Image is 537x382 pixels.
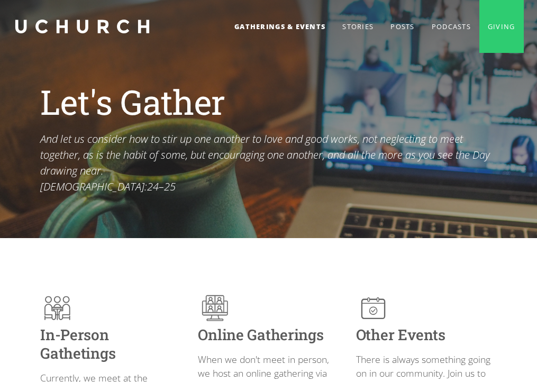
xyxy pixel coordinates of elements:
[40,325,181,362] h3: In-Person Gathetings
[356,325,497,344] h3: Other Events
[40,132,490,194] em: And let us consider how to stir up one another to love and good works, not neglecting to meet tog...
[198,325,339,344] h3: Online Gatherings
[40,80,497,123] h1: Let's Gather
